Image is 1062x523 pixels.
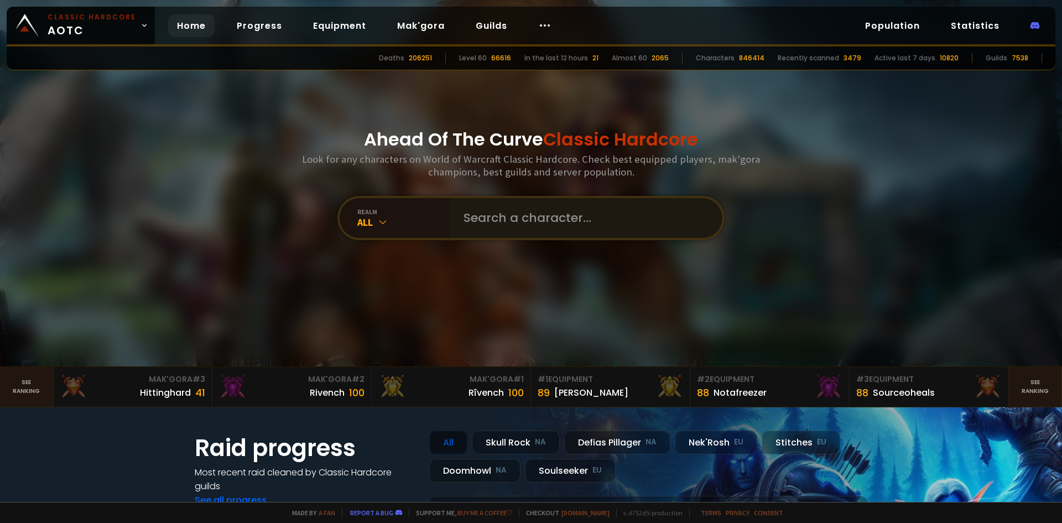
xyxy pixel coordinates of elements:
div: All [357,216,450,229]
span: # 3 [856,374,869,385]
a: Equipment [304,14,375,37]
a: Mak'Gora#1Rîvench100 [372,367,531,407]
div: 7538 [1012,53,1028,63]
a: #3Equipment88Sourceoheals [850,367,1009,407]
div: Equipment [856,374,1002,385]
a: See all progress [195,494,267,506]
div: realm [357,208,450,216]
div: 100 [349,385,365,400]
span: # 2 [697,374,710,385]
div: 41 [195,385,205,400]
div: Mak'Gora [378,374,524,385]
div: Rivench [310,386,345,400]
a: Mak'Gora#2Rivench100 [212,367,372,407]
div: 3479 [844,53,861,63]
span: AOTC [48,12,136,39]
span: # 1 [513,374,524,385]
span: # 1 [538,374,548,385]
a: Report a bug [350,509,393,517]
div: Almost 60 [612,53,647,63]
div: Stitches [762,431,840,454]
span: Support me, [409,509,512,517]
div: Skull Rock [472,431,560,454]
div: 66616 [491,53,511,63]
a: #1Equipment89[PERSON_NAME] [531,367,690,407]
h3: Look for any characters on World of Warcraft Classic Hardcore. Check best equipped players, mak'g... [298,153,764,178]
h4: Most recent raid cleaned by Classic Hardcore guilds [195,465,416,493]
h1: Raid progress [195,431,416,465]
div: Guilds [986,53,1007,63]
small: Classic Hardcore [48,12,136,22]
div: Rîvench [468,386,504,400]
a: #2Equipment88Notafreezer [690,367,850,407]
div: Deaths [379,53,404,63]
a: Buy me a coffee [457,509,512,517]
a: Statistics [942,14,1008,37]
small: NA [496,465,507,476]
div: Mak'Gora [219,374,365,385]
span: Classic Hardcore [543,127,698,152]
div: [PERSON_NAME] [554,386,628,400]
input: Search a character... [457,198,709,238]
a: Mak'Gora#3Hittinghard41 [53,367,212,407]
a: Classic HardcoreAOTC [7,7,155,44]
div: Recently scanned [778,53,839,63]
div: Sourceoheals [873,386,935,400]
a: Seeranking [1009,367,1062,407]
a: Privacy [726,509,749,517]
div: Defias Pillager [564,431,670,454]
small: NA [535,437,546,448]
a: Progress [228,14,291,37]
small: EU [817,437,826,448]
span: Checkout [519,509,610,517]
small: EU [592,465,602,476]
span: # 2 [352,374,365,385]
div: Nek'Rosh [675,431,757,454]
div: Equipment [697,374,842,385]
div: 846414 [739,53,764,63]
div: 10820 [940,53,959,63]
div: 21 [592,53,598,63]
span: # 3 [192,374,205,385]
div: In the last 12 hours [524,53,588,63]
div: 88 [697,385,709,400]
small: EU [734,437,743,448]
div: Hittinghard [140,386,191,400]
div: Active last 7 days [874,53,935,63]
div: 2065 [652,53,669,63]
div: 89 [538,385,550,400]
a: Guilds [467,14,516,37]
span: Made by [285,509,335,517]
a: Mak'gora [388,14,454,37]
div: All [429,431,467,454]
div: 88 [856,385,868,400]
a: Consent [754,509,783,517]
div: Equipment [538,374,683,385]
a: Population [856,14,929,37]
a: Terms [701,509,721,517]
span: v. d752d5 - production [616,509,683,517]
div: Characters [696,53,735,63]
div: 100 [508,385,524,400]
small: NA [645,437,657,448]
div: Soulseeker [525,459,616,483]
div: 206251 [409,53,432,63]
a: a fan [319,509,335,517]
div: Notafreezer [714,386,767,400]
h1: Ahead Of The Curve [364,126,698,153]
div: Mak'Gora [60,374,205,385]
a: Home [168,14,215,37]
div: Doomhowl [429,459,520,483]
a: [DOMAIN_NAME] [561,509,610,517]
div: Level 60 [459,53,487,63]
